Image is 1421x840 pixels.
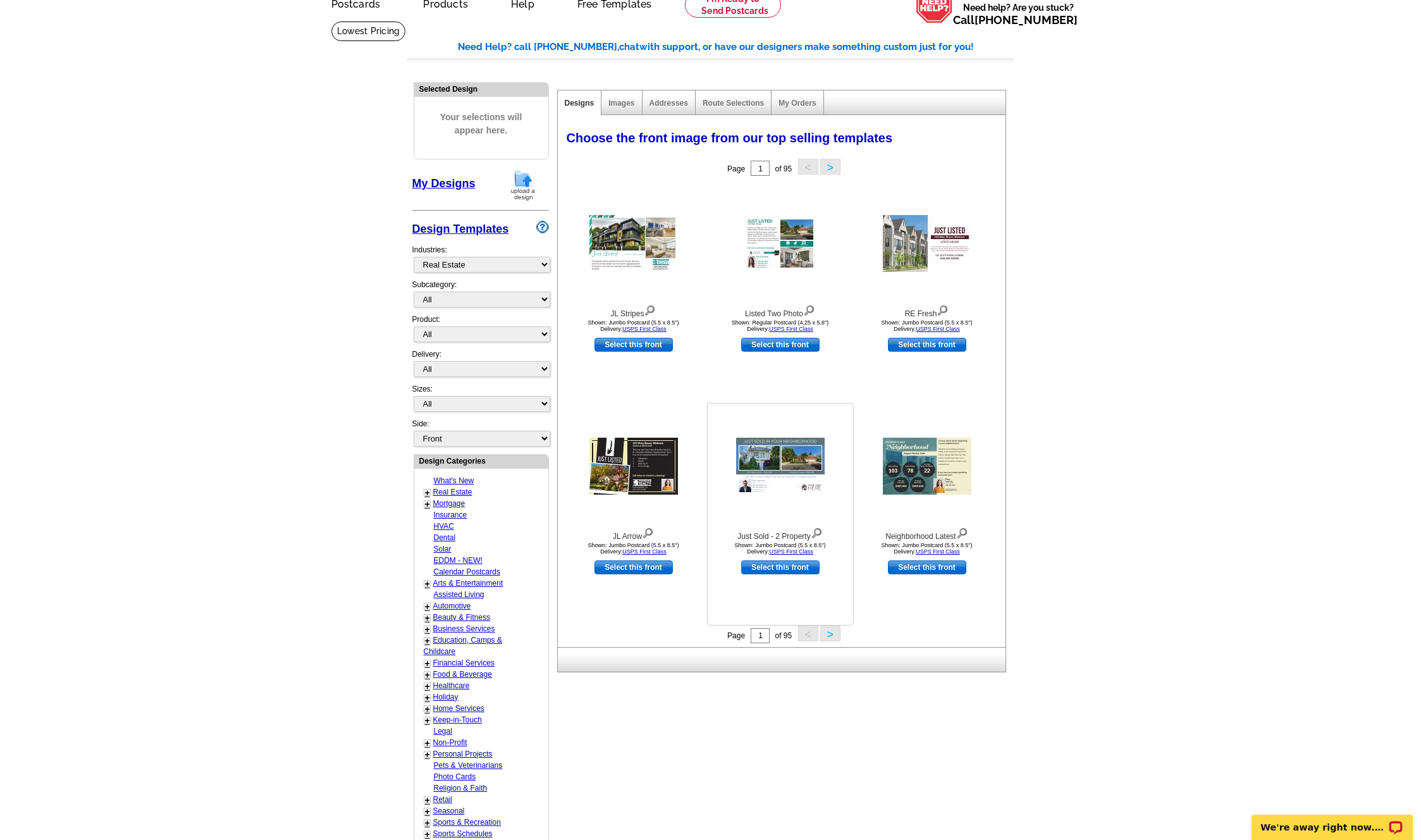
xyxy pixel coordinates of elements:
[711,319,850,332] div: Shown: Regular Postcard (4.25 x 5.6") Delivery:
[425,488,430,498] a: +
[888,338,966,352] a: use this design
[425,693,430,703] a: +
[608,99,634,108] a: Images
[433,670,492,679] a: Food & Beverage
[424,98,539,150] span: Your selections will appear here.
[642,525,654,539] img: view design details
[414,83,548,95] div: Selected Design
[798,159,818,175] button: <
[778,99,816,108] a: My Orders
[711,302,850,319] div: Listed Two Photo
[433,499,465,508] a: Mortgage
[622,326,667,332] a: USPS First Class
[564,319,703,332] div: Shown: Jumbo Postcard (5.5 x 8.5") Delivery:
[425,636,430,646] a: +
[433,738,467,747] a: Non-Profit
[820,159,840,175] button: >
[434,761,503,770] a: Pets & Veterinarians
[567,131,893,145] span: Choose the front image from our top selling templates
[703,99,764,108] a: Route Selections
[811,525,823,539] img: view design details
[425,818,430,828] a: +
[858,302,997,319] div: RE Fresh
[425,795,430,805] a: +
[433,658,495,667] a: Financial Services
[425,681,430,691] a: +
[649,99,688,108] a: Addresses
[434,533,456,542] a: Dental
[434,727,452,736] a: Legal
[741,560,820,574] a: use this design
[425,579,430,589] a: +
[433,624,495,633] a: Business Services
[433,613,491,622] a: Beauty & Fitness
[425,499,430,509] a: +
[425,829,430,839] a: +
[937,302,949,316] img: view design details
[412,314,549,349] div: Product:
[916,326,960,332] a: USPS First Class
[736,438,825,495] img: Just Sold - 2 Property
[858,542,997,555] div: Shown: Jumbo Postcard (5.5 x 8.5") Delivery:
[744,216,816,271] img: Listed Two Photo
[953,1,1084,27] span: Need help? Are you stuck?
[434,476,474,485] a: What's New
[434,522,454,531] a: HVAC
[433,806,465,815] a: Seasonal
[433,681,470,690] a: Healthcare
[412,238,549,279] div: Industries:
[412,279,549,314] div: Subcategory:
[412,223,509,235] a: Design Templates
[644,302,656,316] img: view design details
[425,704,430,714] a: +
[564,302,703,319] div: JL Stripes
[434,567,500,576] a: Calendar Postcards
[433,488,472,497] a: Real Estate
[622,548,667,555] a: USPS First Class
[953,13,1078,27] span: Call
[594,560,673,574] a: use this design
[565,99,594,108] a: Designs
[619,41,639,52] span: chat
[858,525,997,542] div: Neighborhood Latest
[769,326,813,332] a: USPS First Class
[425,715,430,726] a: +
[507,169,539,201] img: upload-design
[425,806,430,817] a: +
[433,579,503,588] a: Arts & Entertainment
[775,164,792,173] span: of 95
[916,548,960,555] a: USPS First Class
[775,631,792,640] span: of 95
[433,704,484,713] a: Home Services
[975,13,1078,27] a: [PHONE_NUMBER]
[433,829,493,838] a: Sports Schedules
[1243,800,1421,840] iframe: LiveChat chat widget
[883,438,971,495] img: Neighborhood Latest
[434,590,484,599] a: Assisted Living
[433,818,501,827] a: Sports & Recreation
[424,636,502,656] a: Education, Camps & Childcare
[414,455,548,467] div: Design Categories
[458,40,1014,54] div: Need Help? call [PHONE_NUMBER], with support, or have our designers make something custom just fo...
[589,438,678,495] img: JL Arrow
[425,750,430,760] a: +
[727,164,745,173] span: Page
[820,626,840,641] button: >
[433,602,471,610] a: Automotive
[425,602,430,612] a: +
[425,738,430,748] a: +
[594,338,673,352] a: use this design
[434,556,483,565] a: EDDM - NEW!
[412,349,549,383] div: Delivery:
[888,560,966,574] a: use this design
[956,525,968,539] img: view design details
[589,215,678,272] img: JL Stripes
[433,715,482,724] a: Keep-in-Touch
[412,177,476,190] a: My Designs
[433,693,458,701] a: Holiday
[434,772,476,781] a: Photo Cards
[769,548,813,555] a: USPS First Class
[434,784,488,793] a: Religion & Faith
[711,525,850,542] div: Just Sold - 2 Property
